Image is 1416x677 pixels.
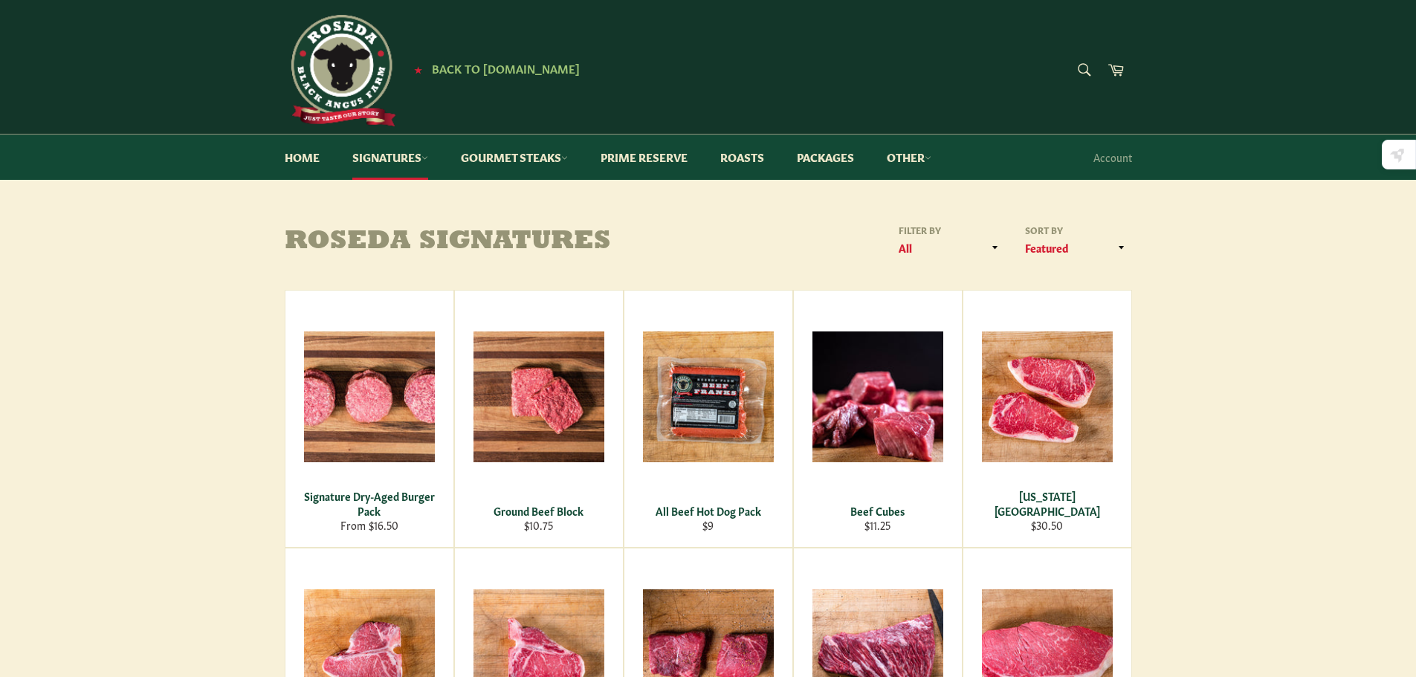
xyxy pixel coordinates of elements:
a: Roasts [705,135,779,180]
a: Packages [782,135,869,180]
a: Home [270,135,334,180]
h1: Roseda Signatures [285,227,708,257]
a: Gourmet Steaks [446,135,583,180]
div: All Beef Hot Dog Pack [633,504,783,518]
span: Back to [DOMAIN_NAME] [432,60,580,76]
img: Ground Beef Block [473,331,604,462]
label: Filter by [894,224,1006,236]
a: All Beef Hot Dog Pack All Beef Hot Dog Pack $9 [624,290,793,548]
div: Ground Beef Block [464,504,613,518]
a: New York Strip [US_STATE][GEOGRAPHIC_DATA] $30.50 [963,290,1132,548]
div: Signature Dry-Aged Burger Pack [294,489,444,518]
div: $10.75 [464,518,613,532]
span: ★ [414,63,422,75]
a: Beef Cubes Beef Cubes $11.25 [793,290,963,548]
div: Beef Cubes [803,504,952,518]
div: $11.25 [803,518,952,532]
img: All Beef Hot Dog Pack [643,331,774,462]
img: New York Strip [982,331,1113,462]
a: Prime Reserve [586,135,702,180]
a: Other [872,135,946,180]
a: ★ Back to [DOMAIN_NAME] [407,63,580,75]
img: Signature Dry-Aged Burger Pack [304,331,435,462]
div: $9 [633,518,783,532]
img: Beef Cubes [812,331,943,462]
a: Signature Dry-Aged Burger Pack Signature Dry-Aged Burger Pack From $16.50 [285,290,454,548]
a: Account [1086,135,1139,179]
div: [US_STATE][GEOGRAPHIC_DATA] [972,489,1122,518]
img: Roseda Beef [285,15,396,126]
div: From $16.50 [294,518,444,532]
a: Ground Beef Block Ground Beef Block $10.75 [454,290,624,548]
label: Sort by [1021,224,1132,236]
a: Signatures [337,135,443,180]
div: $30.50 [972,518,1122,532]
